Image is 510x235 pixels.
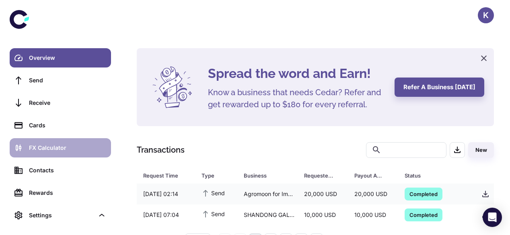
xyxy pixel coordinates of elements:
span: Requested Amount [304,170,345,181]
div: 20,000 USD [298,186,348,202]
div: 10,000 USD [348,207,398,223]
h1: Transactions [137,144,185,156]
div: 10,000 USD [298,207,348,223]
div: Settings [10,206,111,225]
h4: Spread the word and Earn! [208,64,385,83]
a: Send [10,71,111,90]
div: 20,000 USD [348,186,398,202]
span: Send [202,188,225,197]
a: Receive [10,93,111,112]
div: Type [202,170,224,181]
div: Receive [29,98,106,107]
div: Agromoon for Import & Export [237,186,298,202]
button: Refer a business [DATE] [395,78,484,97]
div: FX Calculator [29,143,106,152]
div: SHANDONG GALAXY INTERNATIONAL TRADING CO.,LTD [237,207,298,223]
a: Overview [10,48,111,67]
div: Settings [29,211,94,220]
h5: Know a business that needs Cedar? Refer and get rewarded up to $180 for every referral. [208,86,385,110]
div: Overview [29,53,106,62]
div: Requested Amount [304,170,334,181]
span: Type [202,170,234,181]
button: New [468,142,494,158]
div: Request Time [143,170,181,181]
div: Rewards [29,188,106,197]
span: Status [405,170,465,181]
div: Contacts [29,166,106,175]
div: Status [405,170,455,181]
span: Completed [405,210,442,219]
div: Payout Amount [354,170,385,181]
div: Cards [29,121,106,130]
a: Contacts [10,161,111,180]
span: Send [202,209,225,218]
span: Completed [405,190,442,198]
div: Open Intercom Messenger [483,208,502,227]
a: Rewards [10,183,111,202]
button: K [478,7,494,23]
div: [DATE] 07:04 [137,207,195,223]
span: Request Time [143,170,192,181]
a: FX Calculator [10,138,111,157]
div: [DATE] 02:14 [137,186,195,202]
div: Send [29,76,106,85]
a: Cards [10,116,111,135]
span: Payout Amount [354,170,395,181]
